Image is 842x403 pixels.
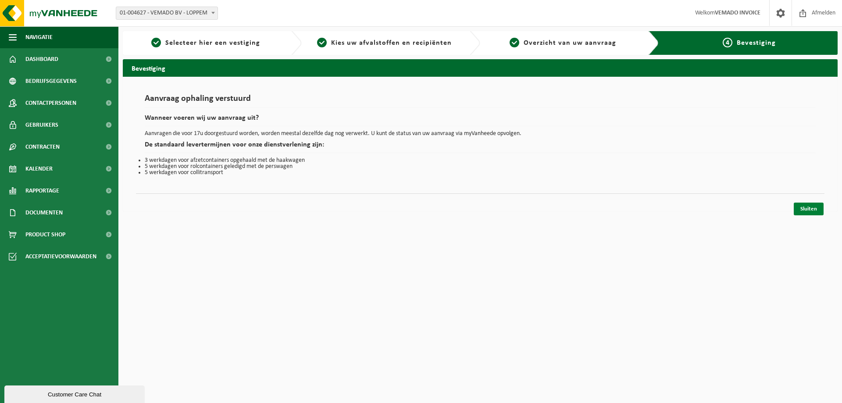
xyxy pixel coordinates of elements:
[317,38,327,47] span: 2
[306,38,463,48] a: 2Kies uw afvalstoffen en recipiënten
[25,158,53,180] span: Kalender
[4,384,146,403] iframe: chat widget
[145,141,816,153] h2: De standaard levertermijnen voor onze dienstverlening zijn:
[151,38,161,47] span: 1
[524,39,616,46] span: Overzicht van uw aanvraag
[723,38,732,47] span: 4
[25,48,58,70] span: Dashboard
[145,170,816,176] li: 5 werkdagen voor collitransport
[485,38,642,48] a: 3Overzicht van uw aanvraag
[25,92,76,114] span: Contactpersonen
[145,114,816,126] h2: Wanneer voeren wij uw aanvraag uit?
[794,203,824,215] a: Sluiten
[145,131,816,137] p: Aanvragen die voor 17u doorgestuurd worden, worden meestal dezelfde dag nog verwerkt. U kunt de s...
[145,94,816,108] h1: Aanvraag ophaling verstuurd
[25,202,63,224] span: Documenten
[116,7,218,19] span: 01-004627 - VEMADO BV - LOPPEM
[715,10,760,16] strong: VEMADO INVOICE
[123,59,838,76] h2: Bevestiging
[25,180,59,202] span: Rapportage
[25,136,60,158] span: Contracten
[510,38,519,47] span: 3
[165,39,260,46] span: Selecteer hier een vestiging
[25,114,58,136] span: Gebruikers
[145,164,816,170] li: 5 werkdagen voor rolcontainers geledigd met de perswagen
[145,157,816,164] li: 3 werkdagen voor afzetcontainers opgehaald met de haakwagen
[127,38,284,48] a: 1Selecteer hier een vestiging
[737,39,776,46] span: Bevestiging
[25,70,77,92] span: Bedrijfsgegevens
[331,39,452,46] span: Kies uw afvalstoffen en recipiënten
[25,246,96,267] span: Acceptatievoorwaarden
[25,26,53,48] span: Navigatie
[25,224,65,246] span: Product Shop
[116,7,218,20] span: 01-004627 - VEMADO BV - LOPPEM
